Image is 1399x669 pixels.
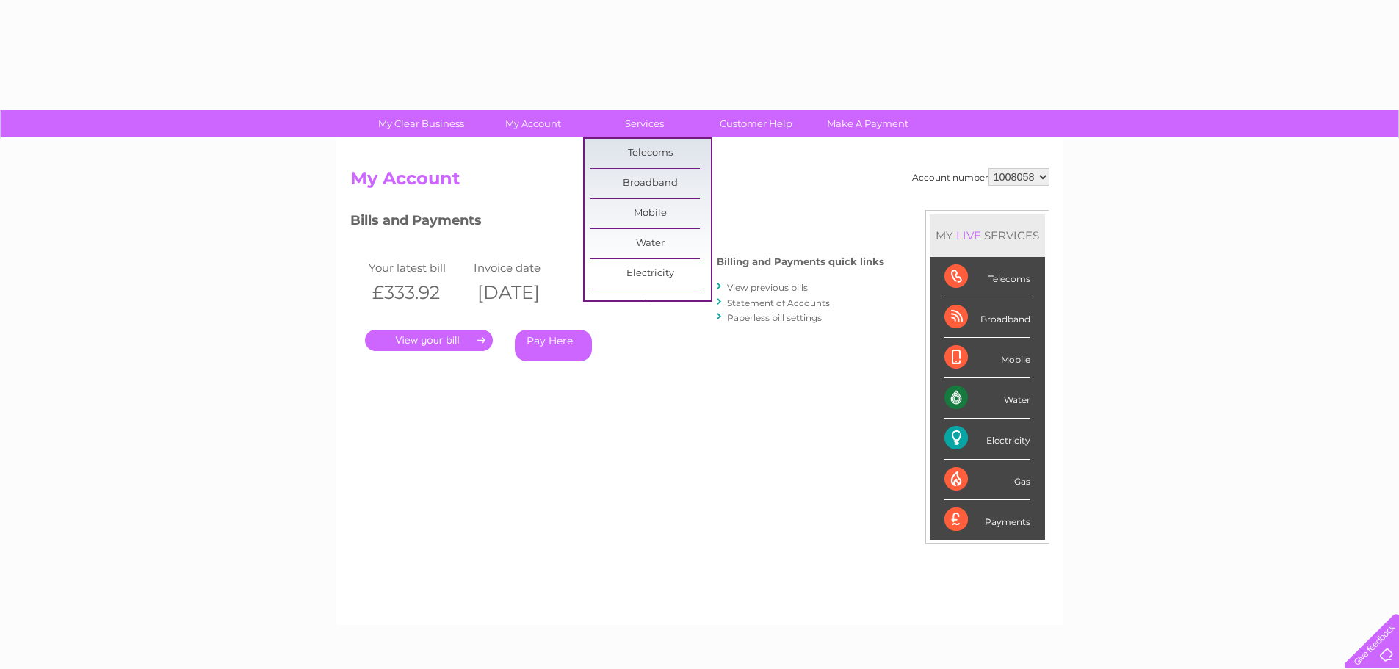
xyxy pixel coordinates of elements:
[361,110,482,137] a: My Clear Business
[590,229,711,258] a: Water
[590,139,711,168] a: Telecoms
[717,256,884,267] h4: Billing and Payments quick links
[584,110,705,137] a: Services
[515,330,592,361] a: Pay Here
[365,258,471,278] td: Your latest bill
[944,378,1030,419] div: Water
[365,330,493,351] a: .
[590,169,711,198] a: Broadband
[944,257,1030,297] div: Telecoms
[365,278,471,308] th: £333.92
[727,312,822,323] a: Paperless bill settings
[944,460,1030,500] div: Gas
[590,199,711,228] a: Mobile
[930,214,1045,256] div: MY SERVICES
[912,168,1049,186] div: Account number
[944,419,1030,459] div: Electricity
[944,297,1030,338] div: Broadband
[350,210,884,236] h3: Bills and Payments
[470,258,576,278] td: Invoice date
[944,338,1030,378] div: Mobile
[944,500,1030,540] div: Payments
[727,297,830,308] a: Statement of Accounts
[953,228,984,242] div: LIVE
[350,168,1049,196] h2: My Account
[590,289,711,319] a: Gas
[727,282,808,293] a: View previous bills
[590,259,711,289] a: Electricity
[695,110,817,137] a: Customer Help
[807,110,928,137] a: Make A Payment
[472,110,593,137] a: My Account
[470,278,576,308] th: [DATE]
